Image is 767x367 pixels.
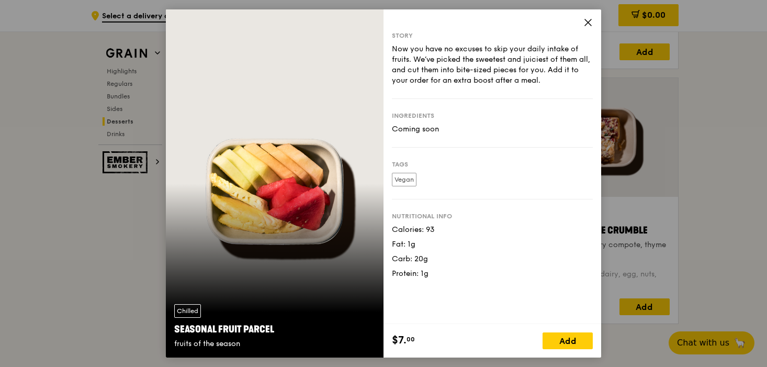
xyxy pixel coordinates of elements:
[392,31,593,40] div: Story
[392,269,593,279] div: Protein: 1g
[392,332,407,348] span: $7.
[392,44,593,86] div: Now you have no excuses to skip your daily intake of fruits. We’ve picked the sweetest and juicie...
[392,225,593,235] div: Calories: 93
[392,239,593,250] div: Fat: 1g
[407,335,415,343] span: 00
[392,173,416,186] label: Vegan
[174,322,375,337] div: Seasonal Fruit Parcel
[174,339,375,349] div: fruits of the season
[392,124,593,135] div: Coming soon
[392,254,593,264] div: Carb: 20g
[392,112,593,120] div: Ingredients
[392,160,593,169] div: Tags
[174,304,201,318] div: Chilled
[392,212,593,220] div: Nutritional info
[543,332,593,349] div: Add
